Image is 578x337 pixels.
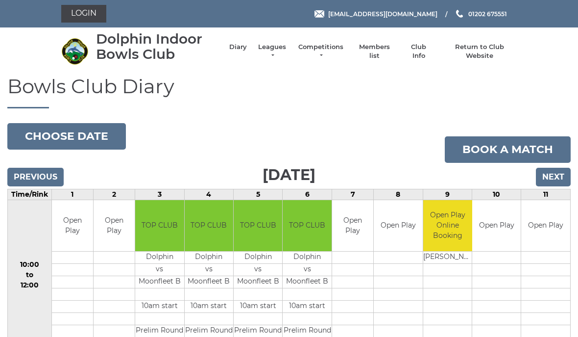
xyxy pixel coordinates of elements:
td: Open Play [472,200,521,252]
img: Phone us [456,10,463,18]
td: vs [185,264,233,276]
td: 9 [423,189,472,200]
td: Dolphin [135,252,184,264]
td: Open Play [521,200,570,252]
span: [EMAIL_ADDRESS][DOMAIN_NAME] [328,10,437,17]
td: Open Play [374,200,422,252]
td: Open Play [332,200,373,252]
td: vs [135,264,184,276]
a: Leagues [257,43,288,60]
img: Dolphin Indoor Bowls Club [61,38,88,65]
a: Login [61,5,106,23]
td: 1 [51,189,93,200]
td: 10am start [135,301,184,313]
span: 01202 675551 [468,10,507,17]
img: Email [314,10,324,18]
td: Moonfleet B [234,276,282,288]
input: Next [536,168,571,186]
td: 5 [234,189,283,200]
td: Moonfleet B [283,276,331,288]
a: Competitions [297,43,344,60]
td: 10am start [185,301,233,313]
td: Time/Rink [8,189,52,200]
td: TOP CLUB [234,200,282,252]
td: TOP CLUB [135,200,184,252]
div: Dolphin Indoor Bowls Club [96,31,219,62]
td: Dolphin [185,252,233,264]
td: 10am start [234,301,282,313]
td: Dolphin [283,252,331,264]
td: 2 [93,189,135,200]
td: 8 [374,189,423,200]
a: Return to Club Website [443,43,517,60]
td: Moonfleet B [185,276,233,288]
a: Diary [229,43,247,52]
a: Members list [354,43,394,60]
a: Email [EMAIL_ADDRESS][DOMAIN_NAME] [314,9,437,19]
td: TOP CLUB [185,200,233,252]
td: 6 [283,189,332,200]
td: Dolphin [234,252,282,264]
td: 4 [184,189,233,200]
a: Club Info [405,43,433,60]
td: vs [283,264,331,276]
td: 10 [472,189,521,200]
td: 7 [332,189,373,200]
td: 3 [135,189,184,200]
td: vs [234,264,282,276]
td: Moonfleet B [135,276,184,288]
td: 10am start [283,301,331,313]
td: Open Play [52,200,93,252]
td: TOP CLUB [283,200,331,252]
input: Previous [7,168,64,186]
td: Open Play [94,200,135,252]
a: Book a match [445,136,571,163]
td: 11 [521,189,571,200]
button: Choose date [7,123,126,150]
a: Phone us 01202 675551 [455,9,507,19]
td: Open Play Online Booking [423,200,473,252]
h1: Bowls Club Diary [7,76,571,108]
td: [PERSON_NAME] [423,252,473,264]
